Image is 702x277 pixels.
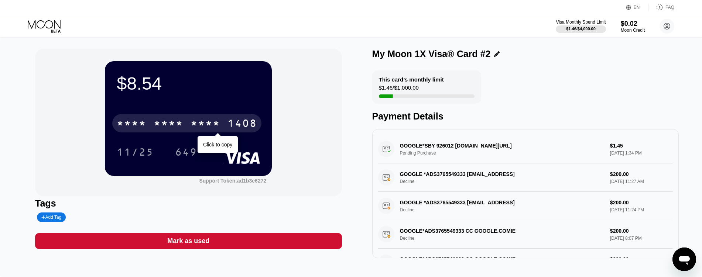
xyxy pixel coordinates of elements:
div: 649 [169,143,203,161]
div: $0.02Moon Credit [621,20,645,33]
div: FAQ [665,5,674,10]
div: $8.54 [117,73,260,94]
div: Add Tag [41,215,61,220]
div: Visa Monthly Spend Limit [556,20,606,25]
div: $1.46 / $1,000.00 [379,84,419,94]
div: Payment Details [372,111,679,122]
div: Moon Credit [621,28,645,33]
div: Support Token:ad1b3e6272 [199,178,266,184]
iframe: Button to launch messaging window [672,247,696,271]
div: 1408 [227,118,257,130]
div: Click to copy [203,142,232,148]
div: Tags [35,198,342,209]
div: Mark as used [167,237,209,245]
div: EN [626,4,648,11]
div: 11/25 [111,143,159,161]
div: $1.46 / $4,000.00 [566,27,596,31]
div: 11/25 [117,147,154,159]
div: FAQ [648,4,674,11]
div: Visa Monthly Spend Limit$1.46/$4,000.00 [556,20,606,33]
div: Add Tag [37,212,66,222]
div: My Moon 1X Visa® Card #2 [372,49,491,59]
div: Mark as used [35,233,342,249]
div: This card’s monthly limit [379,76,444,83]
div: EN [634,5,640,10]
div: 649 [175,147,197,159]
div: $0.02 [621,20,645,28]
div: Support Token: ad1b3e6272 [199,178,266,184]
